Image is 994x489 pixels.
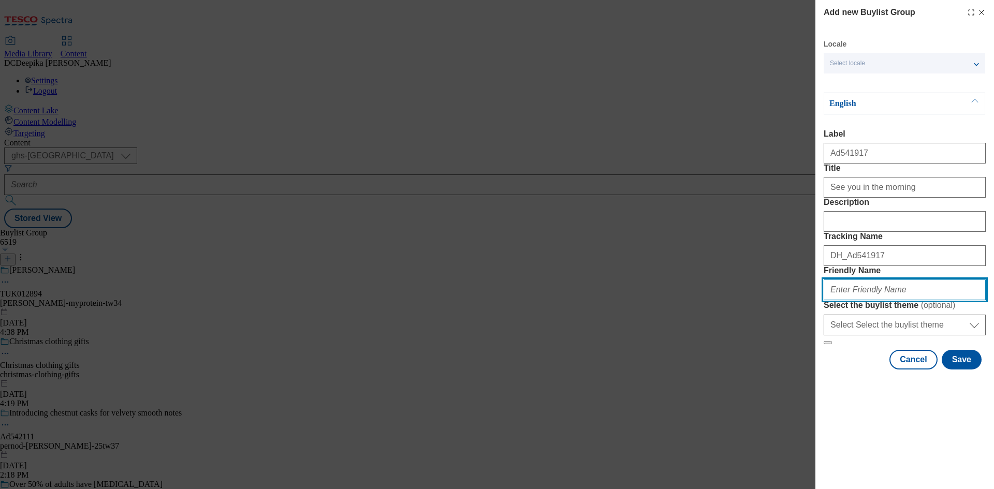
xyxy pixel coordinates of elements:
[824,245,986,266] input: Enter Tracking Name
[824,279,986,300] input: Enter Friendly Name
[830,60,865,67] span: Select locale
[824,232,986,241] label: Tracking Name
[824,6,915,19] h4: Add new Buylist Group
[829,98,938,109] p: English
[824,211,986,232] input: Enter Description
[824,300,986,310] label: Select the buylist theme
[824,41,846,47] label: Locale
[824,198,986,207] label: Description
[889,350,937,369] button: Cancel
[942,350,982,369] button: Save
[824,129,986,139] label: Label
[824,53,985,73] button: Select locale
[824,143,986,164] input: Enter Label
[824,164,986,173] label: Title
[921,301,956,309] span: ( optional )
[824,266,986,275] label: Friendly Name
[824,177,986,198] input: Enter Title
